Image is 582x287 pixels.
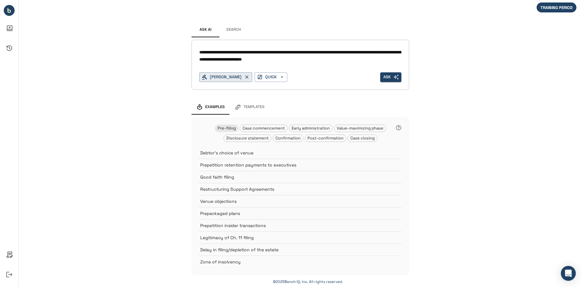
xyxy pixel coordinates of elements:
div: Case closing [348,134,377,142]
button: Ask [380,72,401,82]
div: Disclosure statement [224,134,271,142]
span: Ask AI [200,27,211,32]
div: Restructuring Support Agreements [199,183,402,195]
span: TRAINING PERIOD [537,5,576,10]
span: Value-maximizing phase [334,125,386,131]
p: Debtor's choice of venue [200,150,386,156]
div: Prepetition insider transactions [199,219,402,231]
div: Post-confirmation [305,134,346,142]
p: Delay in filing/depletion of the estate [200,247,386,253]
div: Value-maximizing phase [334,125,386,132]
p: Venue objections [200,198,386,204]
span: Templates [243,105,265,110]
div: Legitimacy of Ch. 11 filing [199,231,402,244]
div: examples and templates tabs [192,100,409,115]
button: [PERSON_NAME] [199,72,252,82]
div: Prepetition retention payments to executives [199,159,402,171]
div: Case commencement [240,125,288,132]
button: Search [219,22,247,37]
button: QUICK [255,72,287,82]
div: Early administration [289,125,333,132]
p: Restructuring Support Agreements [200,186,386,192]
p: Zone of insolvency [200,259,386,265]
span: Case closing [348,135,377,141]
div: Delay in filing/depletion of the estate [199,244,402,256]
div: Open Intercom Messenger [561,266,576,281]
span: Confirmation [273,135,303,141]
div: Prepackaged plans [199,207,402,219]
div: Pre-filing [215,125,238,132]
div: Debtor's choice of venue [199,147,402,159]
p: Prepetition insider transactions [200,222,386,229]
p: Prepackaged plans [200,210,386,216]
p: Good faith filing [200,174,386,180]
div: We are not billing you for your initial period of in-app activity. [537,2,580,12]
span: Examples [205,105,225,110]
div: Venue objections [199,195,402,207]
p: Legitimacy of Ch. 11 filing [200,235,386,241]
span: Case commencement [240,125,287,131]
span: Pre-filing [215,125,238,131]
span: Disclosure statement [224,135,271,141]
span: Early administration [289,125,332,131]
div: Confirmation [273,134,303,142]
span: Post-confirmation [305,135,346,141]
div: Zone of insolvency [199,256,402,268]
div: Good faith filing [199,171,402,183]
p: Prepetition retention payments to executives [200,162,386,168]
